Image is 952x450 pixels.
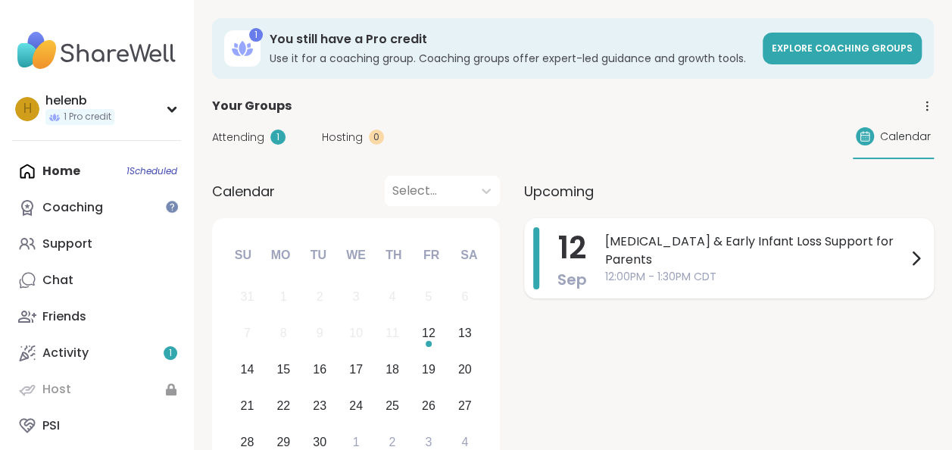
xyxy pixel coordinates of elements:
div: 14 [240,359,254,380]
div: Choose Saturday, September 20th, 2025 [448,354,481,386]
div: 8 [280,323,287,343]
div: Activity [42,345,89,361]
div: Choose Saturday, September 27th, 2025 [448,389,481,422]
a: Chat [12,262,181,298]
div: 23 [313,395,326,416]
a: Host [12,371,181,408]
span: Your Groups [212,97,292,115]
div: Host [42,381,71,398]
div: Not available Saturday, September 6th, 2025 [448,281,481,314]
div: Th [377,239,410,272]
div: Coaching [42,199,103,216]
div: 20 [458,359,472,380]
div: 0 [369,130,384,145]
div: 13 [458,323,472,343]
div: Not available Monday, September 1st, 2025 [267,281,300,314]
div: 1 [280,286,287,307]
div: Choose Thursday, September 25th, 2025 [376,389,409,422]
div: 2 [317,286,323,307]
div: Not available Sunday, August 31st, 2025 [231,281,264,314]
div: Not available Tuesday, September 2nd, 2025 [304,281,336,314]
div: Support [42,236,92,252]
a: Explore Coaching Groups [763,33,922,64]
div: 15 [276,359,290,380]
div: Choose Sunday, September 14th, 2025 [231,354,264,386]
a: Activity1 [12,335,181,371]
span: 1 [169,347,172,360]
h3: Use it for a coaching group. Coaching groups offer expert-led guidance and growth tools. [270,51,754,66]
div: Not available Thursday, September 11th, 2025 [376,317,409,350]
span: Hosting [322,130,363,145]
span: Attending [212,130,264,145]
span: Explore Coaching Groups [772,42,913,55]
div: 10 [349,323,363,343]
span: 12:00PM - 1:30PM CDT [605,269,907,285]
div: 21 [240,395,254,416]
div: 25 [385,395,399,416]
div: 5 [425,286,432,307]
div: Sa [452,239,485,272]
div: Mo [264,239,297,272]
div: Choose Sunday, September 21st, 2025 [231,389,264,422]
div: Choose Friday, September 26th, 2025 [412,389,445,422]
div: 7 [244,323,251,343]
div: 31 [240,286,254,307]
div: Not available Wednesday, September 10th, 2025 [340,317,373,350]
span: [MEDICAL_DATA] & Early Infant Loss Support for Parents [605,233,907,269]
div: Choose Saturday, September 13th, 2025 [448,317,481,350]
div: Not available Monday, September 8th, 2025 [267,317,300,350]
a: Friends [12,298,181,335]
span: 12 [558,227,586,269]
div: Chat [42,272,73,289]
div: Choose Friday, September 12th, 2025 [412,317,445,350]
span: h [23,99,32,119]
div: Choose Tuesday, September 23rd, 2025 [304,389,336,422]
div: Choose Wednesday, September 24th, 2025 [340,389,373,422]
img: ShareWell Nav Logo [12,24,181,77]
div: Not available Wednesday, September 3rd, 2025 [340,281,373,314]
span: Sep [557,269,587,290]
div: 26 [422,395,435,416]
div: Not available Thursday, September 4th, 2025 [376,281,409,314]
div: Choose Wednesday, September 17th, 2025 [340,354,373,386]
div: We [339,239,373,272]
div: 4 [389,286,395,307]
div: Not available Sunday, September 7th, 2025 [231,317,264,350]
div: 19 [422,359,435,380]
div: 12 [422,323,435,343]
div: helenb [45,92,114,109]
div: Choose Monday, September 22nd, 2025 [267,389,300,422]
div: Not available Friday, September 5th, 2025 [412,281,445,314]
iframe: Spotlight [166,201,178,213]
div: Not available Tuesday, September 9th, 2025 [304,317,336,350]
a: Support [12,226,181,262]
div: 11 [385,323,399,343]
div: 9 [317,323,323,343]
div: 6 [461,286,468,307]
div: 1 [249,28,263,42]
div: 18 [385,359,399,380]
div: Choose Monday, September 15th, 2025 [267,354,300,386]
div: Choose Friday, September 19th, 2025 [412,354,445,386]
span: Calendar [212,181,275,202]
span: 1 Pro credit [64,111,111,123]
span: Calendar [880,129,931,145]
div: 16 [313,359,326,380]
div: Fr [414,239,448,272]
div: PSI [42,417,60,434]
div: 24 [349,395,363,416]
span: Upcoming [524,181,594,202]
h3: You still have a Pro credit [270,31,754,48]
div: 3 [353,286,360,307]
div: 27 [458,395,472,416]
a: Coaching [12,189,181,226]
div: Friends [42,308,86,325]
div: Choose Thursday, September 18th, 2025 [376,354,409,386]
a: PSI [12,408,181,444]
div: 1 [270,130,286,145]
div: Choose Tuesday, September 16th, 2025 [304,354,336,386]
div: 22 [276,395,290,416]
div: Su [226,239,260,272]
div: Tu [301,239,335,272]
div: 17 [349,359,363,380]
